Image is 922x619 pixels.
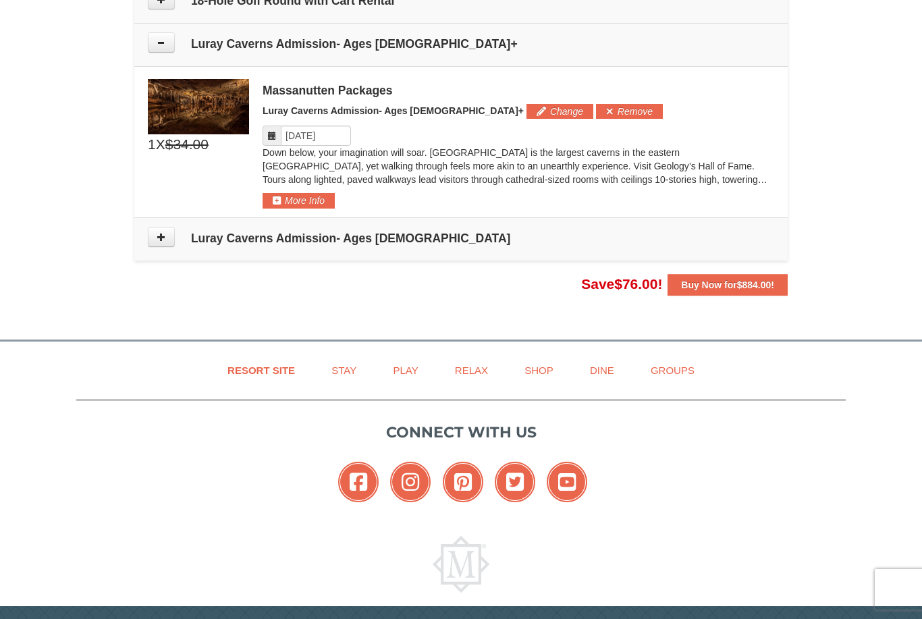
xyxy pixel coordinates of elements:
a: Relax [438,355,505,385]
a: Dine [573,355,631,385]
img: Massanutten Resort Logo [433,536,489,593]
span: X [156,134,165,155]
img: 6619879-48-e684863c.jpg [148,79,249,134]
span: $884.00 [737,279,771,290]
span: Save ! [581,276,662,292]
p: Connect with us [76,421,846,443]
a: Resort Site [211,355,312,385]
button: Remove [596,104,663,119]
div: Massanutten Packages [263,84,774,97]
a: Stay [315,355,373,385]
button: Buy Now for$884.00! [668,274,788,296]
button: Change [526,104,593,119]
button: More Info [263,193,335,208]
h4: Luray Caverns Admission- Ages [DEMOGRAPHIC_DATA] [148,232,774,245]
span: Luray Caverns Admission- Ages [DEMOGRAPHIC_DATA]+ [263,105,524,116]
span: $34.00 [165,134,209,155]
strong: Buy Now for ! [681,279,774,290]
a: Play [376,355,435,385]
span: 1 [148,134,156,155]
h4: Luray Caverns Admission- Ages [DEMOGRAPHIC_DATA]+ [148,37,774,51]
a: Shop [508,355,570,385]
a: Groups [634,355,711,385]
p: Down below, your imagination will soar. [GEOGRAPHIC_DATA] is the largest caverns in the eastern [... [263,146,774,186]
span: $76.00 [614,276,657,292]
